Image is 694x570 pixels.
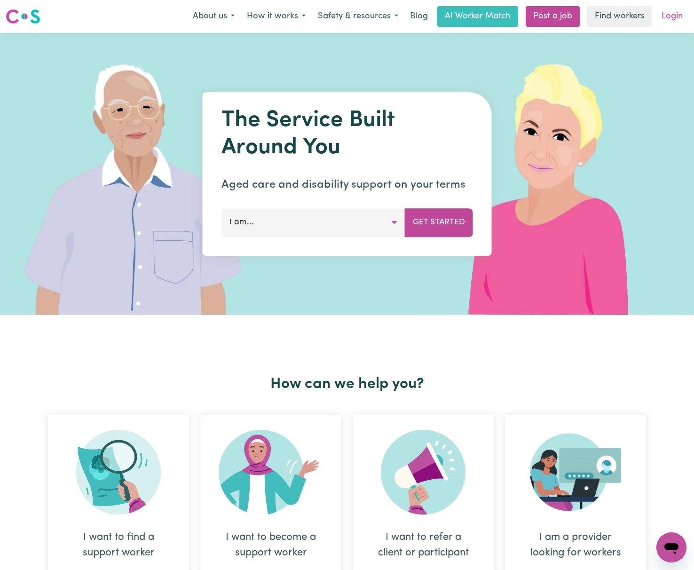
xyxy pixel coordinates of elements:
[42,375,652,393] h2: How can we help you?
[437,6,518,27] a: AI Worker Match
[375,530,471,561] div: I want to refer a client or participant
[221,107,473,161] h1: The Service Built Around You
[221,208,405,237] button: I am...
[241,7,312,26] button: How it works
[587,6,652,27] a: Find workers
[656,532,686,562] iframe: Button to launch messaging window
[187,7,241,26] button: About us
[219,430,323,515] img: Become Worker
[223,530,319,561] div: I want to become a support worker
[221,176,473,193] p: Aged care and disability support on your terms
[71,530,166,561] div: I want to find a support worker
[6,8,40,25] img: Careseekers logo
[656,6,688,27] a: Login
[76,430,161,515] img: Search
[6,6,40,27] a: Careseekers logo
[530,430,621,515] img: Provider
[526,6,580,27] a: Post a job
[528,530,623,561] div: I am a provider looking for workers
[312,7,404,26] button: Safety & resources
[404,6,434,27] a: Blog
[381,430,465,515] img: Refer
[405,208,473,237] button: Get Started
